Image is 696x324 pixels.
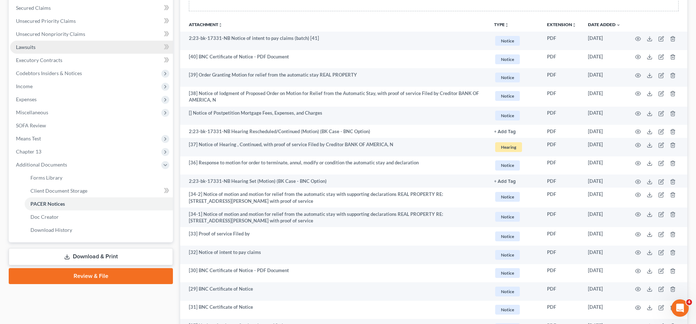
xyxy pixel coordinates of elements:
td: [DATE] [582,87,626,107]
td: [33] Proof of service Filed by [180,227,488,246]
td: PDF [541,32,582,50]
td: [] Notice of Postpetition Mortgage Fees, Expenses, and Charges [180,107,488,125]
a: Client Document Storage [25,184,173,197]
a: Unsecured Priority Claims [10,15,173,28]
td: PDF [541,208,582,227]
td: [39] Order Granting Motion for relief from the automatic stay REAL PROPERTY [180,68,488,87]
a: + Add Tag [494,178,535,185]
td: [DATE] [582,125,626,138]
span: Doc Creator [30,214,59,220]
a: Notice [494,159,535,171]
td: [34-1] Notice of motion and motion for relief from the automatic stay with supporting declaration... [180,208,488,227]
td: [DATE] [582,32,626,50]
span: SOFA Review [16,122,46,128]
td: PDF [541,68,582,87]
span: Unsecured Nonpriority Claims [16,31,85,37]
td: PDF [541,50,582,69]
a: Unsecured Nonpriority Claims [10,28,173,41]
td: [DATE] [582,301,626,319]
span: Lawsuits [16,44,36,50]
span: Additional Documents [16,161,67,168]
span: Chapter 13 [16,148,41,155]
a: Notice [494,230,535,242]
span: Notice [495,250,520,260]
span: Codebtors Insiders & Notices [16,70,82,76]
span: Forms Library [30,175,62,181]
a: Notice [494,110,535,122]
a: Notice [494,304,535,316]
td: [DATE] [582,246,626,264]
span: Download History [30,227,72,233]
td: [DATE] [582,208,626,227]
span: Notice [495,54,520,64]
td: PDF [541,138,582,156]
td: [DATE] [582,50,626,69]
td: [40] BNC Certificate of Notice - PDF Document [180,50,488,69]
td: 2:23-bk-17331-NB Hearing Set (Motion) (BK Case - BNC Option) [180,175,488,188]
td: [32] Notice of intent to pay claims [180,246,488,264]
td: PDF [541,188,582,208]
a: Notice [494,191,535,203]
span: Notice [495,212,520,222]
a: Secured Claims [10,1,173,15]
a: SOFA Review [10,119,173,132]
td: [29] BNC Certificate of Notice [180,282,488,301]
span: Executory Contracts [16,57,62,63]
span: Miscellaneous [16,109,48,115]
a: Notice [494,267,535,279]
i: unfold_more [572,23,576,27]
td: 2:23-bk-17331-NB Hearing Rescheduled/Continued (Motion) (BK Case - BNC Option) [180,125,488,138]
a: Doc Creator [25,210,173,223]
td: PDF [541,282,582,301]
td: [37] Notice of Hearing , Continued, with proof of service Filed by Creditor BANK OF AMERICA, N [180,138,488,156]
a: PACER Notices [25,197,173,210]
td: [38] Notice of lodgment of Proposed Order on Motion for Relief from the Automatic Stay, with proo... [180,87,488,107]
td: PDF [541,227,582,246]
span: Client Document Storage [30,188,87,194]
i: expand_more [616,23,621,27]
a: Review & File [9,268,173,284]
span: Means Test [16,135,41,142]
iframe: Intercom live chat [671,299,689,317]
a: Notice [494,211,535,223]
a: Notice [494,286,535,298]
td: [DATE] [582,107,626,125]
td: [DATE] [582,282,626,301]
td: [DATE] [582,68,626,87]
span: Unsecured Priority Claims [16,18,76,24]
a: + Add Tag [494,128,535,135]
a: Notice [494,249,535,261]
a: Notice [494,90,535,102]
td: PDF [541,264,582,283]
a: Notice [494,53,535,65]
a: Attachmentunfold_more [189,22,223,27]
span: Notice [495,91,520,101]
td: [DATE] [582,175,626,188]
td: [31] BNC Certificate of Notice [180,301,488,319]
td: PDF [541,175,582,188]
span: Income [16,83,33,89]
a: Notice [494,71,535,83]
span: Notice [495,231,520,241]
span: Notice [495,305,520,315]
span: Notice [495,160,520,170]
a: Download History [25,223,173,237]
td: [DATE] [582,264,626,283]
td: [DATE] [582,156,626,175]
td: 2:23-bk-17331-NB Notice of intent to pay claims (batch) [41] [180,32,488,50]
span: Secured Claims [16,5,51,11]
td: PDF [541,246,582,264]
td: PDF [541,156,582,175]
a: Date Added expand_more [588,22,621,27]
td: [30] BNC Certificate of Notice - PDF Document [180,264,488,283]
span: Notice [495,192,520,202]
span: Notice [495,73,520,82]
button: + Add Tag [494,130,516,134]
a: Executory Contracts [10,54,173,67]
span: Notice [495,287,520,296]
td: PDF [541,107,582,125]
td: [34-2] Notice of motion and motion for relief from the automatic stay with supporting declaration... [180,188,488,208]
td: PDF [541,87,582,107]
a: Lawsuits [10,41,173,54]
a: Extensionunfold_more [547,22,576,27]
